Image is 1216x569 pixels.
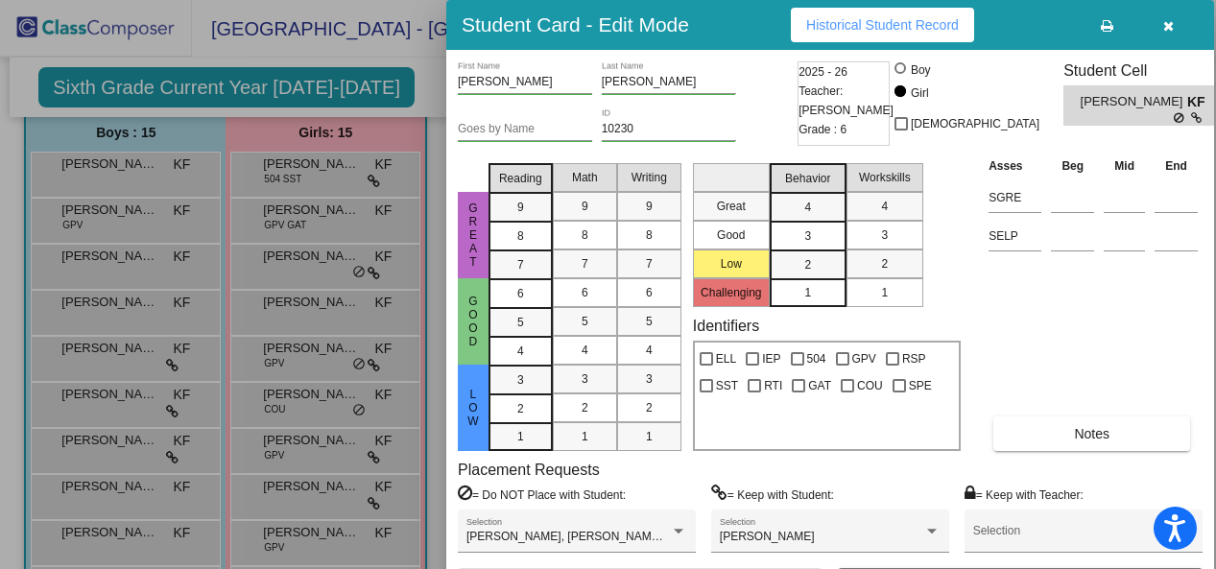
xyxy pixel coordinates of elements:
label: Placement Requests [458,461,600,479]
th: Beg [1046,155,1099,177]
span: Great [465,202,482,269]
span: [PERSON_NAME] [720,530,815,543]
h3: Student Card - Edit Mode [462,12,689,36]
span: 6 [517,285,524,302]
span: COU [857,374,883,397]
span: 504 [807,347,826,370]
span: Teacher: [PERSON_NAME] [799,82,894,120]
th: Mid [1099,155,1150,177]
span: RSP [902,347,926,370]
span: 2 [646,399,653,416]
span: IEP [762,347,780,370]
span: RTI [764,374,782,397]
span: 8 [517,227,524,245]
span: 3 [582,370,588,388]
span: 5 [646,313,653,330]
span: 5 [517,314,524,331]
button: Notes [993,416,1190,451]
span: 7 [517,256,524,273]
span: 9 [582,198,588,215]
span: Notes [1074,426,1109,441]
input: assessment [989,183,1041,212]
span: 1 [646,428,653,445]
span: 4 [582,342,588,359]
span: 2 [582,399,588,416]
span: 5 [582,313,588,330]
span: Low [465,388,482,428]
th: Asses [984,155,1046,177]
span: 1 [517,428,524,445]
span: 2 [881,255,888,273]
input: assessment [989,222,1041,250]
th: End [1150,155,1203,177]
span: 3 [517,371,524,389]
span: Workskills [859,169,911,186]
span: Reading [499,170,542,187]
span: 3 [881,226,888,244]
span: [DEMOGRAPHIC_DATA] [911,112,1039,135]
label: = Keep with Teacher: [965,485,1084,504]
span: 4 [881,198,888,215]
button: Historical Student Record [791,8,974,42]
span: SPE [909,374,932,397]
span: 4 [517,343,524,360]
span: Historical Student Record [806,17,959,33]
span: Writing [632,169,667,186]
span: 1 [804,284,811,301]
span: Grade : 6 [799,120,846,139]
label: Identifiers [693,317,759,335]
span: 9 [517,199,524,216]
span: SST [716,374,738,397]
span: 2 [804,256,811,273]
label: = Do NOT Place with Student: [458,485,626,504]
input: Enter ID [602,123,736,136]
label: = Keep with Student: [711,485,834,504]
div: Boy [910,61,931,79]
input: goes by name [458,123,592,136]
span: KF [1187,92,1214,112]
span: 7 [582,255,588,273]
span: Math [572,169,598,186]
span: 2 [517,400,524,417]
span: [PERSON_NAME] [1081,92,1187,112]
span: 6 [582,284,588,301]
span: 8 [582,226,588,244]
span: GPV [852,347,876,370]
span: 4 [646,342,653,359]
span: 1 [582,428,588,445]
span: Behavior [785,170,830,187]
span: 4 [804,199,811,216]
span: 1 [881,284,888,301]
span: 3 [646,370,653,388]
span: 9 [646,198,653,215]
span: 3 [804,227,811,245]
span: 7 [646,255,653,273]
span: 8 [646,226,653,244]
span: Good [465,295,482,348]
span: 6 [646,284,653,301]
span: ELL [716,347,736,370]
span: GAT [808,374,831,397]
span: [PERSON_NAME], [PERSON_NAME], [PERSON_NAME] [466,530,763,543]
span: 2025 - 26 [799,62,847,82]
div: Girl [910,84,929,102]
